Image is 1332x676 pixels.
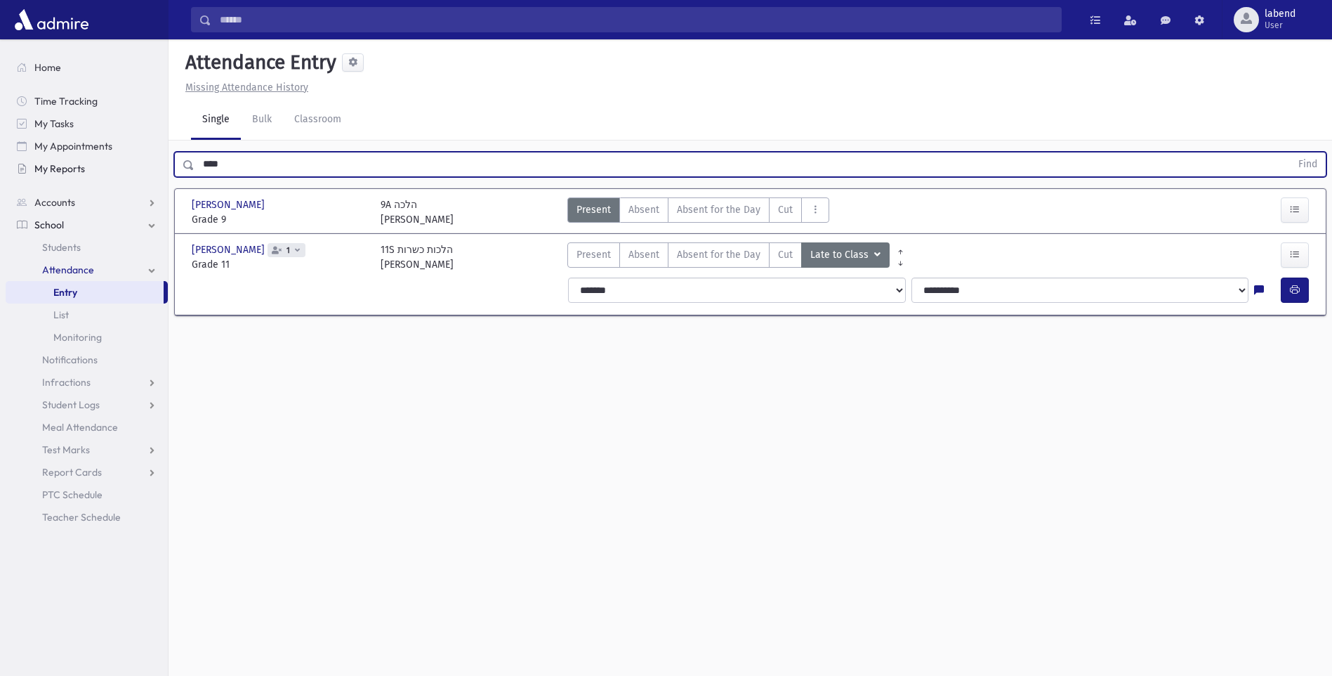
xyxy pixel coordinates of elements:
[778,202,793,217] span: Cut
[180,51,336,74] h5: Attendance Entry
[381,242,454,272] div: 11S הלכות כשרות [PERSON_NAME]
[192,212,367,227] span: Grade 9
[1290,152,1326,176] button: Find
[283,100,352,140] a: Classroom
[42,443,90,456] span: Test Marks
[381,197,454,227] div: 9A הלכה [PERSON_NAME]
[6,326,168,349] a: Monitoring
[6,438,168,461] a: Test Marks
[628,202,659,217] span: Absent
[576,247,611,262] span: Present
[6,157,168,180] a: My Reports
[6,281,164,304] a: Entry
[34,117,74,130] span: My Tasks
[6,349,168,371] a: Notifications
[34,219,64,231] span: School
[6,236,168,259] a: Students
[6,191,168,214] a: Accounts
[34,140,112,152] span: My Appointments
[567,242,890,272] div: AttTypes
[6,461,168,483] a: Report Cards
[6,56,168,79] a: Home
[192,257,367,272] span: Grade 11
[1265,8,1295,20] span: labend
[6,371,168,394] a: Infractions
[628,247,659,262] span: Absent
[6,135,168,157] a: My Appointments
[6,394,168,416] a: Student Logs
[6,483,168,506] a: PTC Schedule
[576,202,611,217] span: Present
[192,197,268,212] span: [PERSON_NAME]
[34,61,61,74] span: Home
[53,308,69,321] span: List
[42,488,103,501] span: PTC Schedule
[211,7,1061,32] input: Search
[192,242,268,257] span: [PERSON_NAME]
[53,331,102,344] span: Monitoring
[241,100,283,140] a: Bulk
[42,421,118,434] span: Meal Attendance
[11,6,92,34] img: AdmirePro
[34,162,85,175] span: My Reports
[284,246,293,255] span: 1
[6,304,168,326] a: List
[6,90,168,112] a: Time Tracking
[6,416,168,438] a: Meal Attendance
[180,82,308,93] a: Missing Attendance History
[810,247,871,263] span: Late to Class
[6,506,168,528] a: Teacher Schedule
[191,100,241,140] a: Single
[6,214,168,236] a: School
[42,241,81,254] span: Students
[567,197,829,227] div: AttTypes
[42,376,91,389] span: Infractions
[6,112,168,135] a: My Tasks
[778,247,793,262] span: Cut
[34,196,75,209] span: Accounts
[42,353,98,366] span: Notifications
[42,511,121,524] span: Teacher Schedule
[677,247,760,262] span: Absent for the Day
[42,398,100,411] span: Student Logs
[185,82,308,93] u: Missing Attendance History
[42,466,102,479] span: Report Cards
[801,242,890,268] button: Late to Class
[42,264,94,276] span: Attendance
[53,286,77,299] span: Entry
[677,202,760,217] span: Absent for the Day
[6,259,168,281] a: Attendance
[1265,20,1295,31] span: User
[34,95,98,108] span: Time Tracking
